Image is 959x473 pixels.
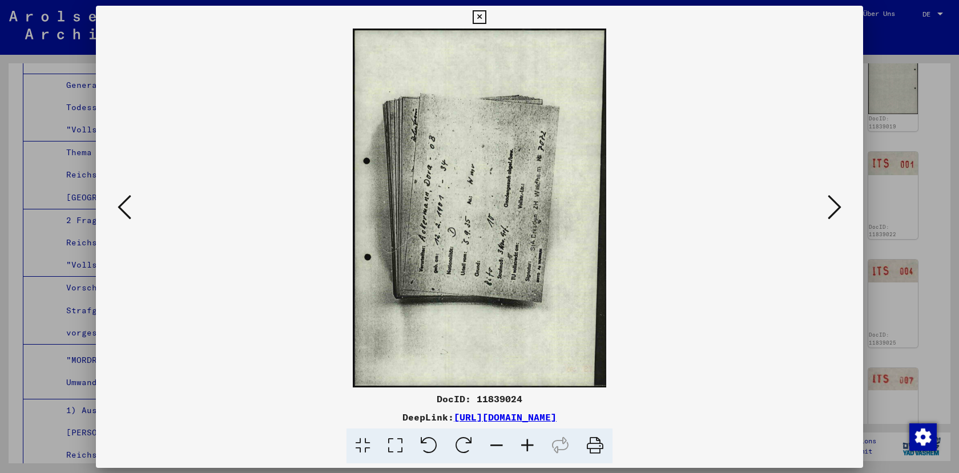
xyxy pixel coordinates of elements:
[135,29,824,387] img: 001.jpg
[96,410,863,424] div: DeepLink:
[909,423,936,450] div: Zustimmung ändern
[909,423,937,451] img: Zustimmung ändern
[454,411,557,423] a: [URL][DOMAIN_NAME]
[96,392,863,406] div: DocID: 11839024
